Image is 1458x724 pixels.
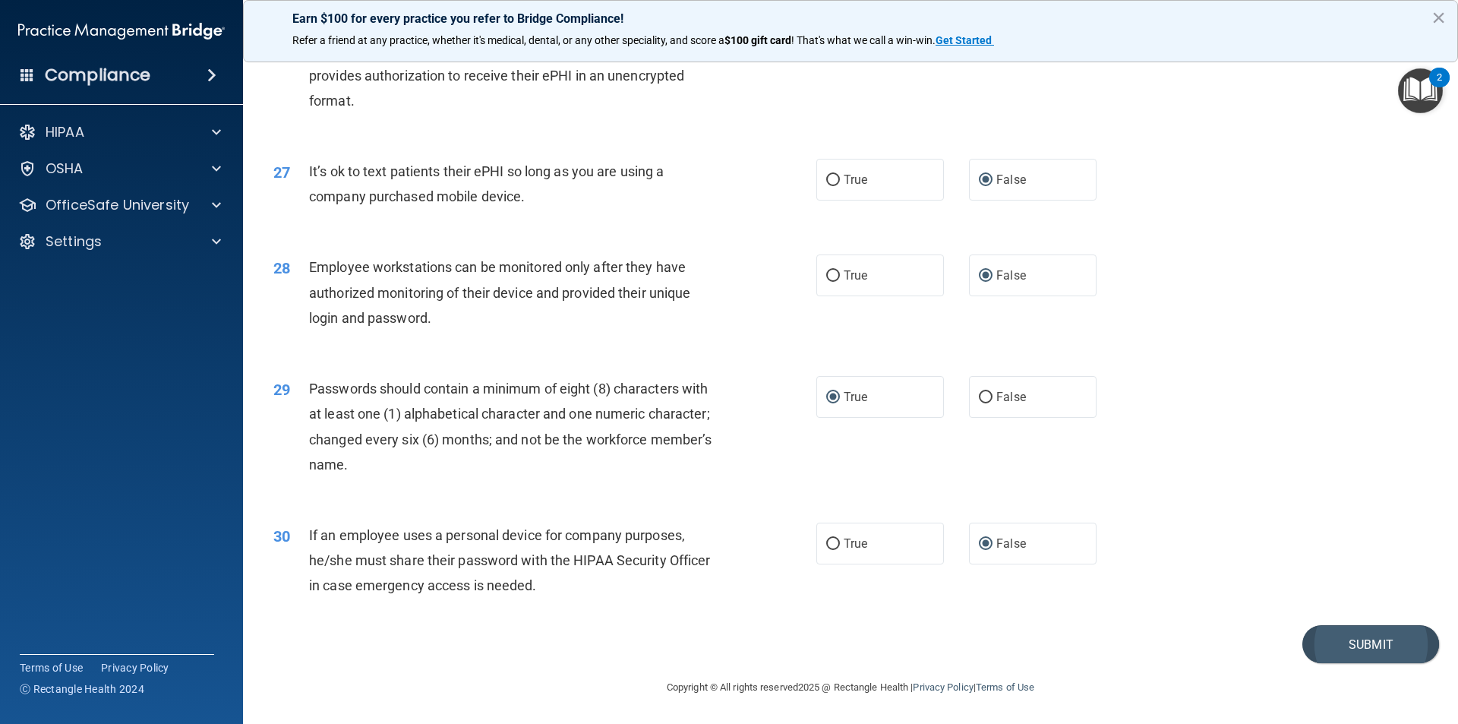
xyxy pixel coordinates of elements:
p: OSHA [46,160,84,178]
p: HIPAA [46,123,84,141]
a: Settings [18,232,221,251]
span: It’s ok to text patients their ePHI so long as you are using a company purchased mobile device. [309,163,664,204]
input: False [979,270,993,282]
button: Open Resource Center, 2 new notifications [1398,68,1443,113]
span: Even though regular email is not secure, practices are allowed to e-mail patients ePHI in an unen... [309,17,715,109]
input: True [826,539,840,550]
span: True [844,390,867,404]
strong: Get Started [936,34,992,46]
span: False [996,268,1026,283]
button: Submit [1302,625,1439,664]
p: OfficeSafe University [46,196,189,214]
span: 29 [273,381,290,399]
a: OfficeSafe University [18,196,221,214]
a: Privacy Policy [101,660,169,675]
input: True [826,270,840,282]
span: Refer a friend at any practice, whether it's medical, dental, or any other speciality, and score a [292,34,724,46]
span: True [844,172,867,187]
a: Terms of Use [20,660,83,675]
iframe: Drift Widget Chat Controller [1382,619,1440,677]
input: False [979,539,993,550]
span: ! That's what we call a win-win. [791,34,936,46]
a: Terms of Use [976,681,1034,693]
span: False [996,172,1026,187]
span: False [996,536,1026,551]
input: False [979,175,993,186]
span: Ⓒ Rectangle Health 2024 [20,681,144,697]
a: HIPAA [18,123,221,141]
span: 30 [273,527,290,545]
span: 27 [273,163,290,182]
h4: Compliance [45,65,150,86]
div: 2 [1437,77,1442,97]
span: If an employee uses a personal device for company purposes, he/she must share their password with... [309,527,710,593]
span: Employee workstations can be monitored only after they have authorized monitoring of their device... [309,259,690,325]
button: Close [1431,5,1446,30]
img: PMB logo [18,16,225,46]
a: OSHA [18,160,221,178]
p: Settings [46,232,102,251]
input: True [826,175,840,186]
a: Privacy Policy [913,681,973,693]
span: Passwords should contain a minimum of eight (8) characters with at least one (1) alphabetical cha... [309,381,712,473]
span: 28 [273,259,290,277]
strong: $100 gift card [724,34,791,46]
span: True [844,536,867,551]
span: True [844,268,867,283]
input: False [979,392,993,403]
p: Earn $100 for every practice you refer to Bridge Compliance! [292,11,1409,26]
span: False [996,390,1026,404]
a: Get Started [936,34,994,46]
input: True [826,392,840,403]
div: Copyright © All rights reserved 2025 @ Rectangle Health | | [573,663,1128,712]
